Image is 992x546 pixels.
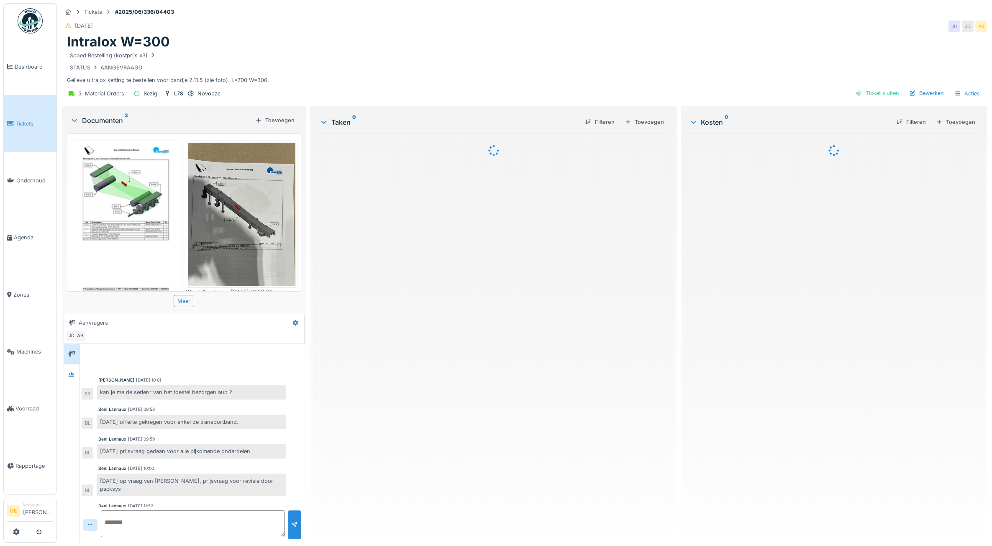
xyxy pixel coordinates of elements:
div: Toevoegen [252,115,298,126]
a: Agenda [4,209,56,266]
div: [DATE] 10:00 [128,465,154,472]
span: Rapportage [15,462,53,470]
div: Bezig [144,90,157,97]
div: Gelieve ultralox ketting te bestellen voor bandje 2.11.5 (zie foto). L=700 W=300. [67,50,982,85]
div: [DATE] offerte gekregen voor enkel de transportband. [97,415,286,429]
sup: 0 [725,117,728,127]
div: JD [948,21,960,32]
div: Tickets [84,8,102,16]
li: [PERSON_NAME] [23,502,53,520]
div: BL [82,447,93,459]
div: [DATE] 09:59 [128,436,155,442]
div: Novopac [197,90,220,97]
div: Meer [174,295,194,307]
div: AB [74,330,86,342]
div: Taken [320,117,579,127]
a: Dashboard [4,38,56,95]
div: SB [82,388,93,400]
div: Beni Lannaux [98,406,126,413]
span: Machines [16,348,53,356]
div: 5. Material Orders [78,90,124,97]
div: Spoed Bestelling (kostprijs x3) [70,51,156,59]
sup: 2 [125,115,128,126]
span: Voorraad [15,405,53,413]
div: Kosten [689,117,889,127]
div: Bewerken [906,87,947,99]
img: anr5nr1d8ktqiqz1cduxgmszrb87 [73,143,180,295]
a: Rapportage [4,437,56,494]
div: Filteren [893,116,929,128]
h1: Intralox W=300 [67,34,170,50]
div: [DATE] op vraag van [PERSON_NAME], prijsvraag voor revisie door packsys [97,474,286,496]
div: [PERSON_NAME] [98,377,134,383]
div: Filteren [582,116,618,128]
span: Dashboard [15,63,53,71]
div: Acties [951,87,984,100]
span: Onderhoud [16,177,53,185]
div: BL [82,418,93,429]
div: Toevoegen [621,116,667,128]
div: [DATE] 09:58 [128,406,155,413]
a: Voorraad [4,380,56,437]
div: JD [66,330,77,342]
span: Agenda [14,233,53,241]
a: GE Manager[PERSON_NAME] [7,502,53,522]
div: Toevoegen [933,116,979,128]
sup: 0 [352,117,356,127]
img: Badge_color-CXgf-gQk.svg [18,8,43,33]
li: GE [7,505,20,517]
div: AB [975,21,987,32]
div: [DATE] prijsvraag gedaan voor alle bijkomende onderdelen. [97,444,286,459]
div: WhatsApp Image [DATE] 10.59.29.jpeg [186,288,297,296]
img: 0ua89i4208k88pz5gzkokb9eoend [188,143,295,286]
a: Machines [4,323,56,380]
div: Ticket sluiten [852,87,902,99]
div: [DATE] 11:52 [128,503,153,509]
div: BL [82,484,93,496]
div: Beni Lannaux [98,503,126,509]
div: [DATE] 10:01 [136,377,161,383]
a: Tickets [4,95,56,152]
div: STATUS AANGEVRAAGD [70,64,142,72]
span: Zones [13,291,53,299]
a: Zones [4,266,56,323]
div: kan je me de serienr van het toestel bezorgen aub ? [97,385,286,400]
div: JD [962,21,974,32]
span: Tickets [15,120,53,128]
div: L78 [174,90,183,97]
div: Beni Lannaux [98,465,126,472]
div: Beni Lannaux [98,436,126,442]
div: Manager [23,502,53,508]
strong: #2025/06/336/04403 [112,8,177,16]
div: Aanvragers [79,319,108,327]
a: Onderhoud [4,152,56,209]
div: Documenten [70,115,252,126]
div: [DATE] [75,22,93,30]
